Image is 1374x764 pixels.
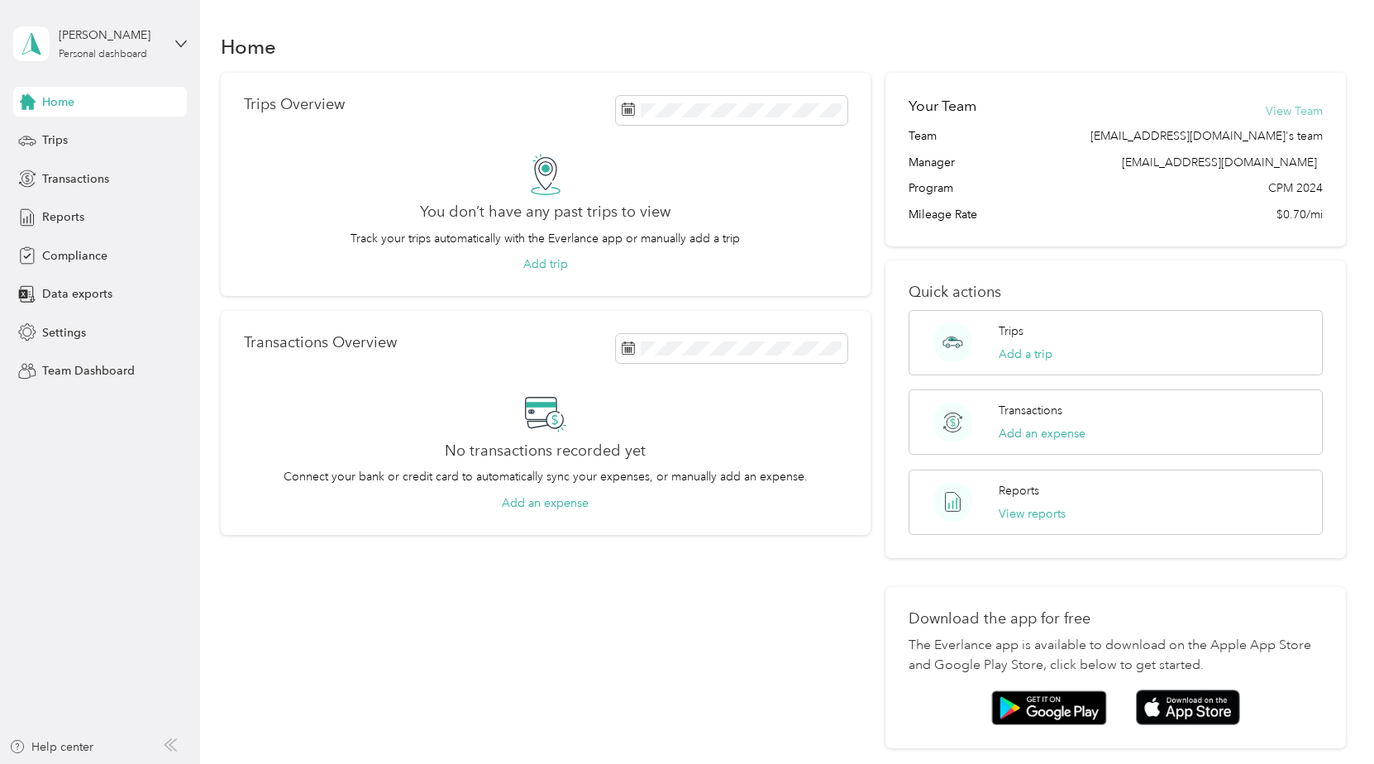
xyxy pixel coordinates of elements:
[1281,671,1374,764] iframe: Everlance-gr Chat Button Frame
[909,610,1323,628] p: Download the app for free
[1122,155,1317,170] span: [EMAIL_ADDRESS][DOMAIN_NAME]
[909,154,955,171] span: Manager
[502,494,589,512] button: Add an expense
[59,26,162,44] div: [PERSON_NAME]
[909,206,977,223] span: Mileage Rate
[999,402,1062,419] p: Transactions
[999,425,1085,442] button: Add an expense
[909,284,1323,301] p: Quick actions
[1276,206,1323,223] span: $0.70/mi
[445,442,646,460] h2: No transactions recorded yet
[999,322,1023,340] p: Trips
[42,131,68,149] span: Trips
[1266,103,1323,120] button: View Team
[42,170,109,188] span: Transactions
[221,38,276,55] h1: Home
[244,96,345,113] p: Trips Overview
[909,179,953,197] span: Program
[999,346,1052,363] button: Add a trip
[909,96,976,117] h2: Your Team
[523,255,568,273] button: Add trip
[42,247,107,265] span: Compliance
[991,690,1107,725] img: Google play
[909,636,1323,676] p: The Everlance app is available to download on the Apple App Store and Google Play Store, click be...
[42,362,135,380] span: Team Dashboard
[42,93,74,111] span: Home
[244,334,397,351] p: Transactions Overview
[42,285,112,303] span: Data exports
[1136,690,1240,725] img: App store
[420,203,670,221] h2: You don’t have any past trips to view
[59,50,147,60] div: Personal dashboard
[909,127,937,145] span: Team
[1268,179,1323,197] span: CPM 2024
[42,324,86,341] span: Settings
[1090,127,1323,145] span: [EMAIL_ADDRESS][DOMAIN_NAME]'s team
[351,230,740,247] p: Track your trips automatically with the Everlance app or manually add a trip
[42,208,84,226] span: Reports
[999,482,1039,499] p: Reports
[284,468,808,485] p: Connect your bank or credit card to automatically sync your expenses, or manually add an expense.
[999,505,1066,523] button: View reports
[9,738,93,756] button: Help center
